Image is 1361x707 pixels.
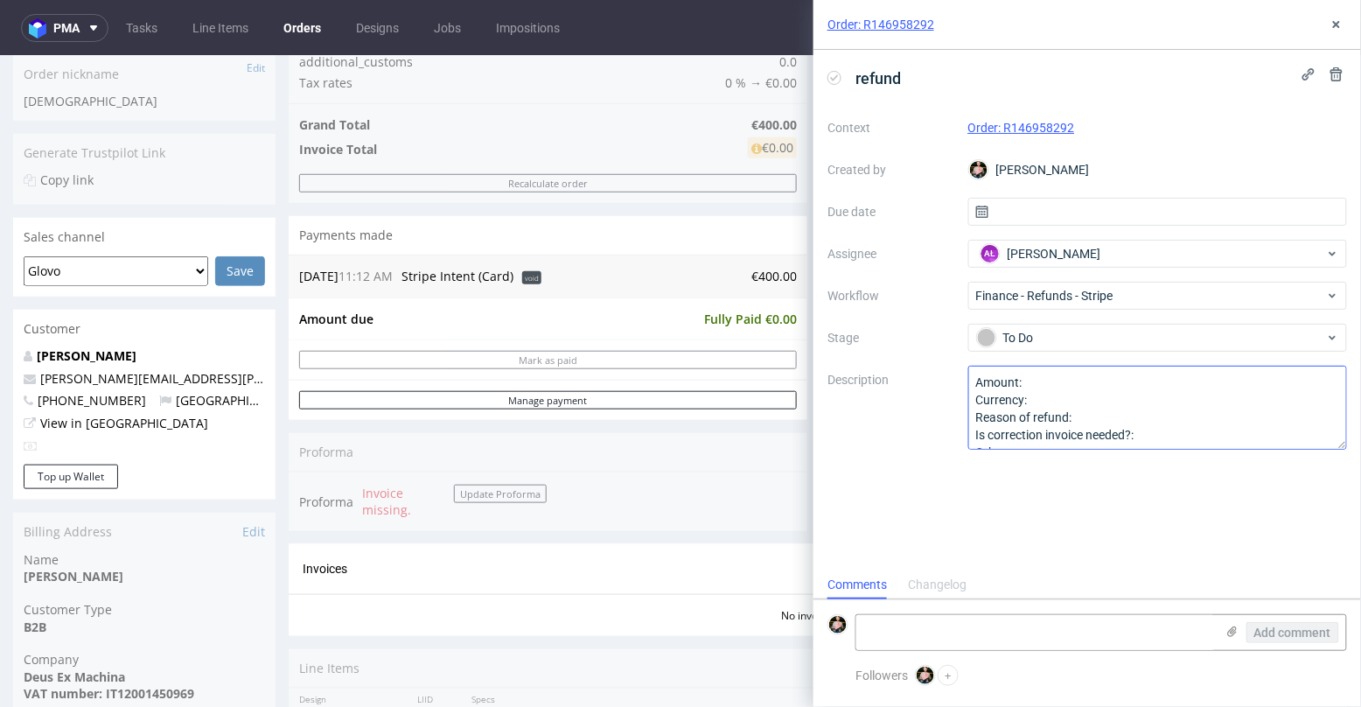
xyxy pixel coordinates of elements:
[1290,262,1337,287] button: Send
[827,16,934,33] a: Order: R146958292
[981,245,999,262] figcaption: AŁ
[37,291,136,308] a: [PERSON_NAME]
[303,506,347,520] span: Invoices
[40,314,441,331] a: [PERSON_NAME][EMAIL_ADDRESS][PERSON_NAME][DOMAIN_NAME]
[215,200,265,230] input: Save
[546,210,797,231] td: €400.00
[289,160,807,199] div: Payments made
[182,14,259,42] a: Line Items
[829,616,847,633] img: Marta Tomaszewska
[299,253,700,274] td: Amount due
[485,14,570,42] a: Impositions
[968,366,1348,450] textarea: Amount: Currency: Reason of refund: Is correction invoice needed?: Other:
[1232,374,1334,395] div: Set due date
[299,210,397,231] td: [DATE]
[273,14,332,42] a: Orders
[968,156,1348,184] div: [PERSON_NAME]
[21,14,108,42] button: pma
[843,413,1334,441] input: Type to create new task
[827,201,954,222] label: Due date
[53,22,80,34] span: pma
[1274,506,1327,520] span: Invoice
[289,538,1348,568] div: No invoices yet
[299,335,797,353] a: Manage payment
[159,336,298,353] span: [GEOGRAPHIC_DATA]
[704,255,797,271] span: Fully Paid €0.00
[968,121,1075,135] a: Order: R146958292
[840,339,872,356] span: Tasks
[522,215,541,228] span: void
[848,64,908,93] span: refund
[871,374,907,395] div: refund
[840,262,861,283] img: mini_magick20230110-143-1u6khm2.jpg
[1008,245,1101,262] span: [PERSON_NAME]
[827,243,954,264] label: Assignee
[115,14,168,42] a: Tasks
[827,159,954,180] label: Created by
[976,287,1326,304] span: Finance - Refunds - Stripe
[938,665,959,686] button: +
[827,117,954,138] label: Context
[917,667,934,684] img: Marta Tomaszewska
[13,254,276,292] div: Customer
[908,571,967,599] div: Changelog
[855,668,908,682] span: Followers
[827,369,954,446] label: Description
[345,14,409,42] a: Designs
[29,18,53,38] img: logo
[827,327,954,348] label: Stage
[423,14,471,42] a: Jobs
[970,161,988,178] img: Marta Tomaszewska
[339,212,393,228] span: 11:12 AM
[24,336,146,353] span: [PHONE_NUMBER]
[977,328,1325,347] div: To Do
[1301,340,1337,355] a: View all
[40,359,208,375] a: View in [GEOGRAPHIC_DATA]
[13,162,276,200] div: Sales channel
[24,409,118,433] button: Top up Wallet
[401,212,513,228] span: PDLYKT7C
[827,571,887,599] div: Comments
[827,285,954,306] label: Workflow
[1267,502,1334,523] button: Invoice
